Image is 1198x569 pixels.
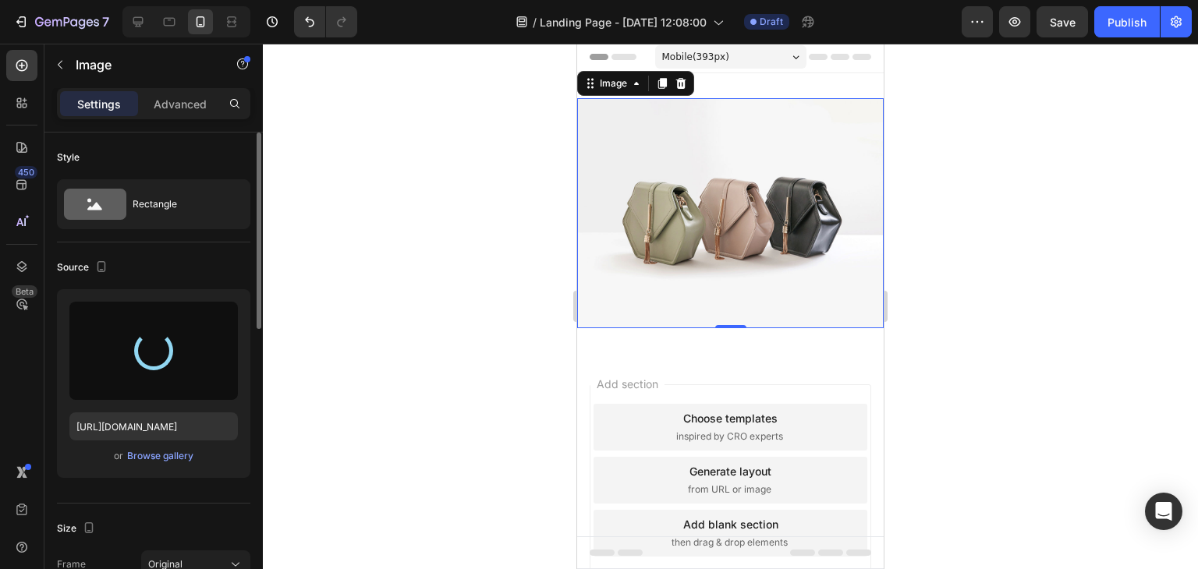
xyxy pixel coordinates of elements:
[133,186,228,222] div: Rectangle
[760,15,783,29] span: Draft
[1050,16,1076,29] span: Save
[294,6,357,37] div: Undo/Redo
[577,44,884,569] iframe: Design area
[57,518,98,539] div: Size
[57,150,80,164] div: Style
[127,449,193,463] div: Browse gallery
[114,447,123,465] span: or
[102,12,109,31] p: 7
[126,448,194,464] button: Browse gallery
[533,14,537,30] span: /
[76,55,208,74] p: Image
[1108,14,1147,30] div: Publish
[1037,6,1088,37] button: Save
[540,14,707,30] span: Landing Page - [DATE] 12:08:00
[77,96,121,112] p: Settings
[57,257,111,278] div: Source
[154,96,207,112] p: Advanced
[1094,6,1160,37] button: Publish
[69,412,238,440] input: https://example.com/image.jpg
[12,285,37,298] div: Beta
[6,6,116,37] button: 7
[15,166,37,178] div: 450
[1145,493,1182,530] div: Open Intercom Messenger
